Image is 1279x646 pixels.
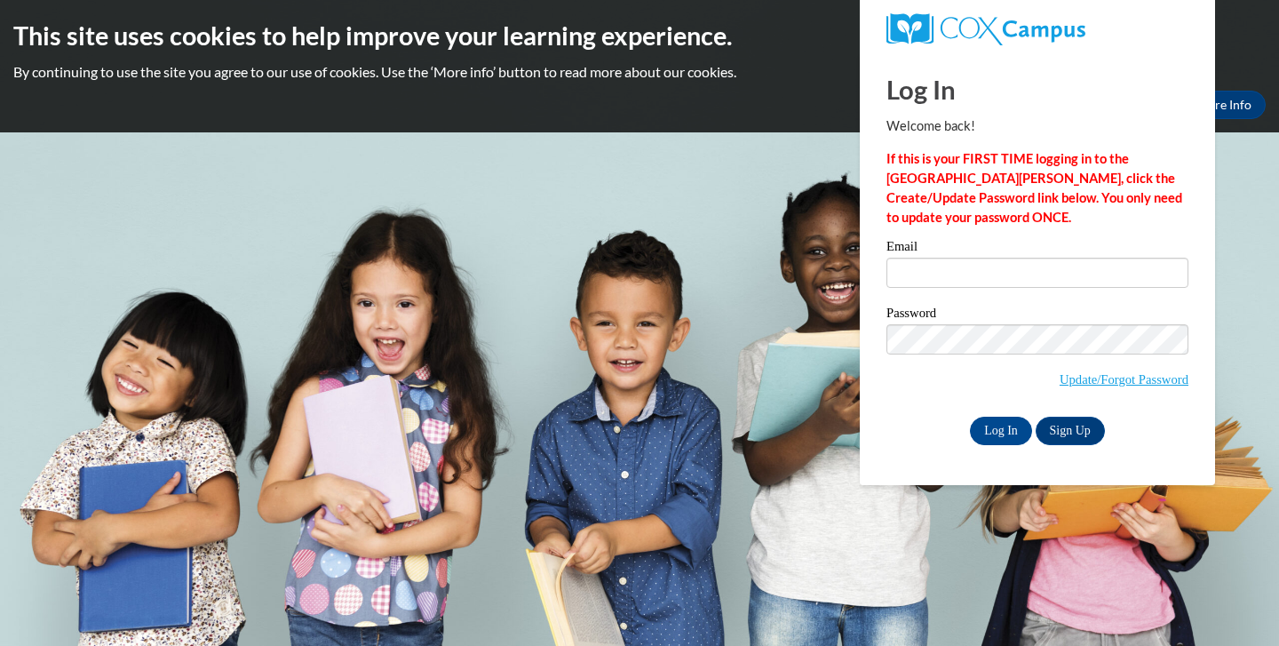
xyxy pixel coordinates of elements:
label: Email [886,240,1188,258]
a: Update/Forgot Password [1060,372,1188,387]
img: COX Campus [886,13,1085,45]
input: Log In [970,417,1032,445]
strong: If this is your FIRST TIME logging in to the [GEOGRAPHIC_DATA][PERSON_NAME], click the Create/Upd... [886,151,1182,225]
a: Sign Up [1036,417,1105,445]
p: Welcome back! [886,116,1188,136]
label: Password [886,307,1188,324]
a: More Info [1182,91,1266,119]
p: By continuing to use the site you agree to our use of cookies. Use the ‘More info’ button to read... [13,62,1266,82]
h1: Log In [886,71,1188,108]
h2: This site uses cookies to help improve your learning experience. [13,18,1266,53]
a: COX Campus [886,13,1188,45]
